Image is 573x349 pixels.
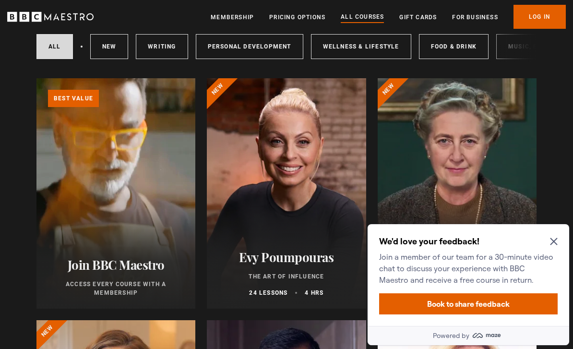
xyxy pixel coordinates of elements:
[419,34,489,59] a: Food & Drink
[15,31,190,65] p: Join a member of our team for a 30-minute video chat to discuss your experience with BBC Maestro ...
[196,34,303,59] a: Personal Development
[15,73,194,94] button: Book to share feedback
[48,90,99,107] p: Best value
[269,12,325,22] a: Pricing Options
[452,12,498,22] a: For business
[90,34,129,59] a: New
[211,12,254,22] a: Membership
[311,34,411,59] a: Wellness & Lifestyle
[4,4,205,125] div: Optional study invitation
[218,272,354,281] p: The Art of Influence
[211,5,566,29] nav: Primary
[186,17,194,25] button: Close Maze Prompt
[513,5,566,29] a: Log In
[218,250,354,265] h2: Evy Poumpouras
[4,106,205,125] a: Powered by maze
[305,289,323,297] p: 4 hrs
[36,34,73,59] a: All
[249,289,287,297] p: 24 lessons
[207,78,366,309] a: Evy Poumpouras The Art of Influence 24 lessons 4 hrs New
[15,15,190,27] h2: We'd love your feedback!
[341,12,384,23] a: All Courses
[378,78,537,309] a: [PERSON_NAME] Writing 11 lessons 2.5 hrs New
[136,34,188,59] a: Writing
[7,10,94,24] svg: BBC Maestro
[399,12,437,22] a: Gift Cards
